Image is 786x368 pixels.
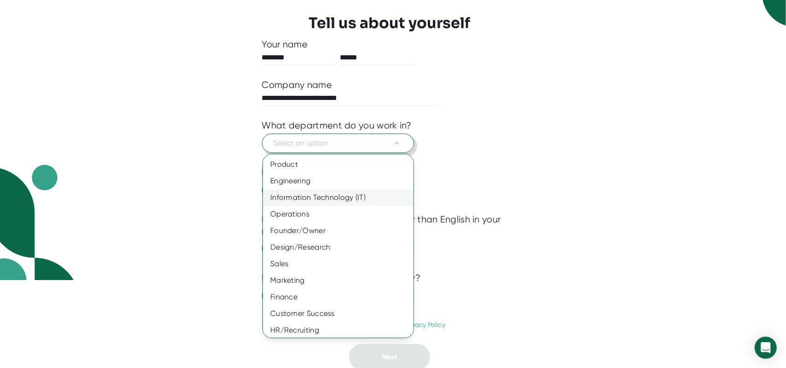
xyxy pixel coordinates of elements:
[263,256,420,272] div: Sales
[263,272,420,289] div: Marketing
[263,239,420,256] div: Design/Research
[263,206,420,222] div: Operations
[263,173,420,189] div: Engineering
[263,156,420,173] div: Product
[263,322,420,339] div: HR/Recruiting
[263,222,420,239] div: Founder/Owner
[755,337,777,359] div: Open Intercom Messenger
[263,189,420,206] div: Information Technology (IT)
[263,289,420,305] div: Finance
[263,305,420,322] div: Customer Success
